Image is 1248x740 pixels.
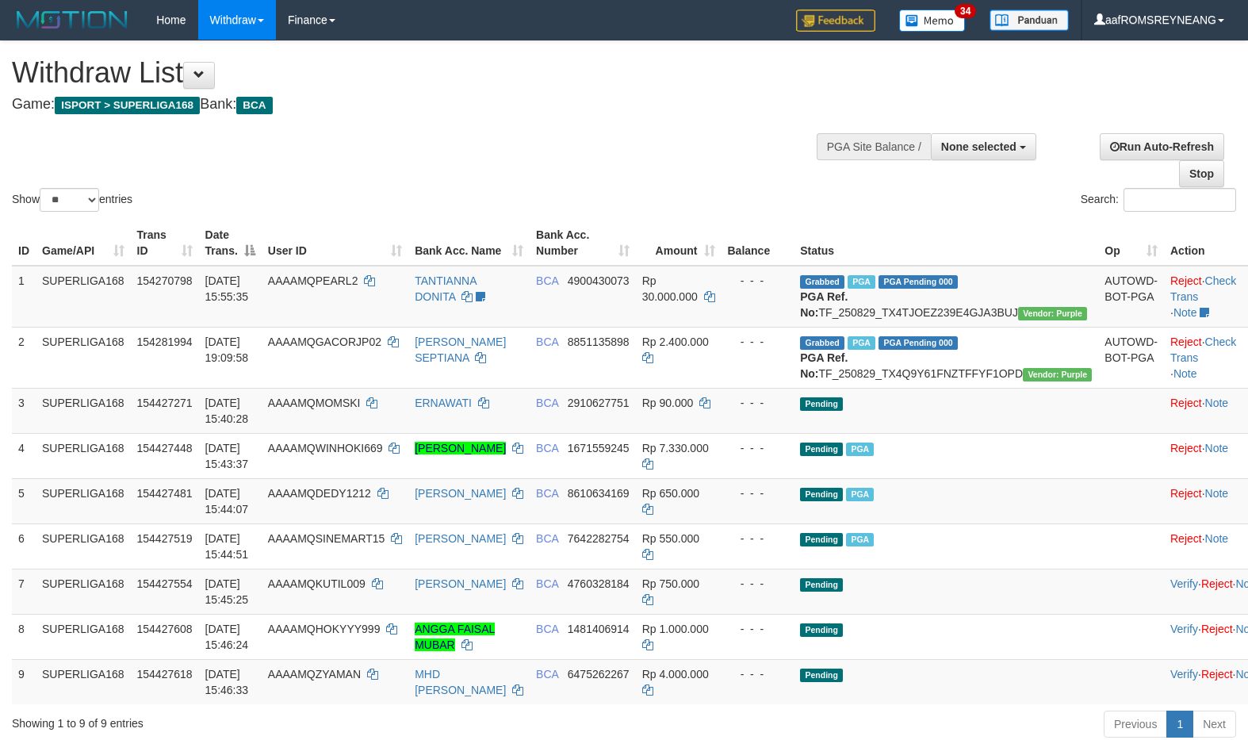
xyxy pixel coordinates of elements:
span: AAAAMQDEDY1212 [268,487,371,500]
span: 154427618 [137,668,193,681]
td: SUPERLIGA168 [36,659,131,704]
th: Date Trans.: activate to sort column descending [199,220,262,266]
div: Showing 1 to 9 of 9 entries [12,709,508,731]
span: BCA [536,577,558,590]
td: SUPERLIGA168 [36,569,131,614]
span: Copy 6475262267 to clipboard [568,668,630,681]
span: Rp 650.000 [642,487,699,500]
img: Feedback.jpg [796,10,875,32]
span: BCA [536,623,558,635]
span: None selected [941,140,1016,153]
th: Bank Acc. Number: activate to sort column ascending [530,220,636,266]
a: MHD [PERSON_NAME] [415,668,506,696]
td: 5 [12,478,36,523]
span: Marked by aafsoycanthlai [846,533,874,546]
span: Marked by aafsoycanthlai [846,443,874,456]
div: - - - [728,334,788,350]
span: AAAAMQPEARL2 [268,274,358,287]
div: - - - [728,576,788,592]
span: Grabbed [800,336,844,350]
a: Check Trans [1170,335,1236,364]
a: Note [1205,397,1229,409]
img: panduan.png [990,10,1069,31]
a: Reject [1170,442,1202,454]
span: AAAAMQZYAMAN [268,668,361,681]
a: Reject [1201,668,1233,681]
span: Marked by aafsoycanthlai [846,488,874,501]
span: Pending [800,488,843,501]
span: Marked by aafmaleo [848,275,875,289]
span: BCA [236,97,272,114]
h4: Game: Bank: [12,97,816,113]
a: Next [1192,711,1236,738]
span: [DATE] 15:44:51 [205,532,249,561]
span: Rp 1.000.000 [642,623,709,635]
td: 4 [12,433,36,478]
span: [DATE] 15:43:37 [205,442,249,470]
a: Reject [1170,335,1202,348]
a: Note [1173,367,1197,380]
span: Rp 4.000.000 [642,668,709,681]
span: BCA [536,274,558,287]
span: BCA [536,668,558,681]
label: Show entries [12,188,132,212]
b: PGA Ref. No: [800,351,848,380]
span: Pending [800,443,843,456]
td: 8 [12,614,36,659]
a: Verify [1170,577,1198,590]
td: TF_250829_TX4Q9Y61FNZTFFYF1OPD [794,327,1098,388]
span: [DATE] 15:46:33 [205,668,249,696]
span: Pending [800,397,843,411]
span: AAAAMQMOMSKI [268,397,361,409]
span: [DATE] 15:46:24 [205,623,249,651]
a: Reject [1170,487,1202,500]
span: Marked by aafnonsreyleab [848,336,875,350]
td: AUTOWD-BOT-PGA [1098,266,1164,328]
span: 154427554 [137,577,193,590]
span: AAAAMQHOKYYY999 [268,623,381,635]
span: PGA Pending [879,275,958,289]
span: [DATE] 19:09:58 [205,335,249,364]
td: SUPERLIGA168 [36,266,131,328]
span: Rp 90.000 [642,397,694,409]
span: Vendor URL: https://trx4.1velocity.biz [1023,368,1092,382]
span: 154427271 [137,397,193,409]
span: Copy 1481406914 to clipboard [568,623,630,635]
span: [DATE] 15:45:25 [205,577,249,606]
span: BCA [536,442,558,454]
span: BCA [536,397,558,409]
a: Note [1205,487,1229,500]
img: Button%20Memo.svg [899,10,966,32]
a: Run Auto-Refresh [1100,133,1224,160]
td: TF_250829_TX4TJOEZ239E4GJA3BUJ [794,266,1098,328]
th: Trans ID: activate to sort column ascending [131,220,199,266]
td: AUTOWD-BOT-PGA [1098,327,1164,388]
a: ERNAWATI [415,397,472,409]
span: 154427608 [137,623,193,635]
span: Rp 550.000 [642,532,699,545]
a: Note [1205,442,1229,454]
span: PGA Pending [879,336,958,350]
span: 154427519 [137,532,193,545]
td: SUPERLIGA168 [36,523,131,569]
label: Search: [1081,188,1236,212]
div: - - - [728,485,788,501]
span: ISPORT > SUPERLIGA168 [55,97,200,114]
span: [DATE] 15:44:07 [205,487,249,516]
a: Note [1173,306,1197,319]
span: AAAAMQKUTIL009 [268,577,366,590]
a: Reject [1170,532,1202,545]
td: 1 [12,266,36,328]
button: None selected [931,133,1036,160]
span: AAAAMQGACORJP02 [268,335,381,348]
a: Previous [1104,711,1167,738]
div: - - - [728,621,788,637]
span: Pending [800,578,843,592]
td: 6 [12,523,36,569]
th: Balance [722,220,794,266]
span: AAAAMQSINEMART15 [268,532,385,545]
td: SUPERLIGA168 [36,327,131,388]
span: BCA [536,335,558,348]
td: 3 [12,388,36,433]
div: - - - [728,666,788,682]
